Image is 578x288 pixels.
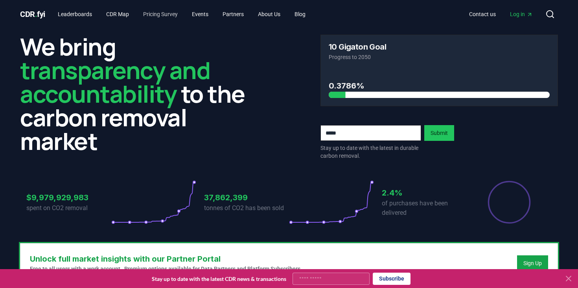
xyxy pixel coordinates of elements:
[504,7,539,21] a: Log in
[26,192,111,203] h3: $9,979,929,983
[252,7,287,21] a: About Us
[329,53,550,61] p: Progress to 2050
[382,187,467,199] h3: 2.4%
[523,259,542,267] a: Sign Up
[26,203,111,213] p: spent on CO2 removal
[52,7,98,21] a: Leaderboards
[329,80,550,92] h3: 0.3786%
[20,9,45,20] a: CDR.fyi
[216,7,250,21] a: Partners
[288,7,312,21] a: Blog
[320,144,421,160] p: Stay up to date with the latest in durable carbon removal.
[20,35,258,153] h2: We bring to the carbon removal market
[382,199,467,218] p: of purchases have been delivered
[204,192,289,203] h3: 37,862,399
[52,7,312,21] nav: Main
[186,7,215,21] a: Events
[30,265,302,273] p: Free to all users with a work account. Premium options available for Data Partners and Platform S...
[510,10,533,18] span: Log in
[20,54,210,110] span: transparency and accountability
[35,9,37,19] span: .
[487,180,531,224] div: Percentage of sales delivered
[100,7,135,21] a: CDR Map
[30,253,302,265] h3: Unlock full market insights with our Partner Portal
[137,7,184,21] a: Pricing Survey
[463,7,502,21] a: Contact us
[517,255,548,271] button: Sign Up
[424,125,454,141] button: Submit
[329,43,386,51] h3: 10 Gigaton Goal
[463,7,539,21] nav: Main
[204,203,289,213] p: tonnes of CO2 has been sold
[20,9,45,19] span: CDR fyi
